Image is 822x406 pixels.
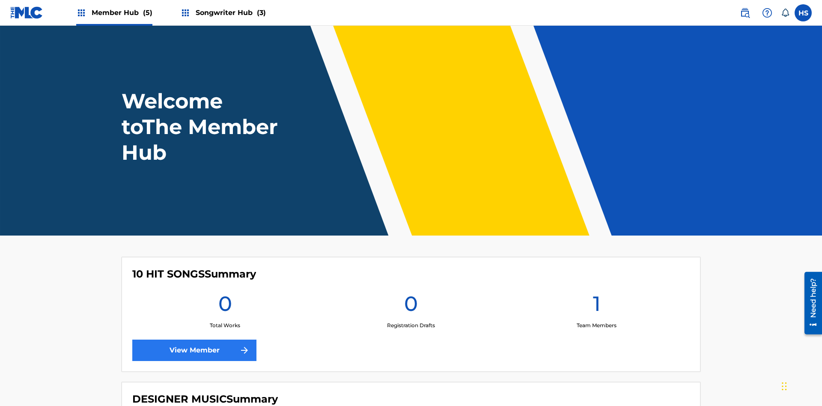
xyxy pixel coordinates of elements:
span: (5) [143,9,152,17]
div: Help [759,4,776,21]
img: f7272a7cc735f4ea7f67.svg [239,345,250,355]
span: (3) [257,9,266,17]
a: Public Search [736,4,753,21]
span: Member Hub [92,8,152,18]
iframe: Chat Widget [779,365,822,406]
img: Top Rightsholders [76,8,86,18]
div: User Menu [795,4,812,21]
h1: Welcome to The Member Hub [122,88,282,165]
img: Top Rightsholders [180,8,191,18]
img: search [740,8,750,18]
img: MLC Logo [10,6,43,19]
h4: DESIGNER MUSIC [132,393,278,406]
a: View Member [132,340,256,361]
p: Total Works [210,322,240,329]
p: Team Members [577,322,616,329]
h1: 0 [404,291,418,322]
img: help [762,8,772,18]
h4: 10 HIT SONGS [132,268,256,281]
p: Registration Drafts [387,322,435,329]
iframe: Resource Center [798,269,822,339]
h1: 1 [593,291,601,322]
div: Drag [782,373,787,399]
div: Notifications [781,9,789,17]
h1: 0 [218,291,232,322]
span: Songwriter Hub [196,8,266,18]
